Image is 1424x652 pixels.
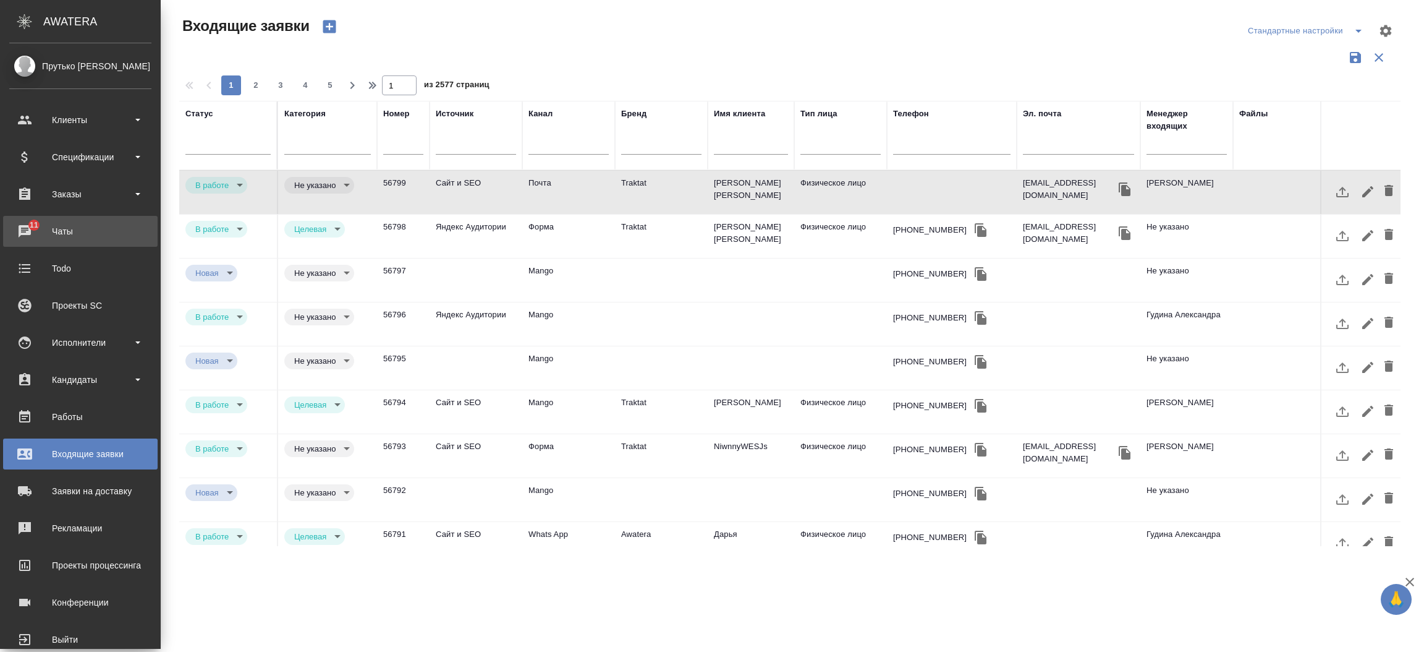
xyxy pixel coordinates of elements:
[284,440,354,457] div: В работе
[522,346,615,390] td: Mango
[430,434,522,478] td: Сайт и SEO
[1328,440,1357,470] button: Загрузить файл
[1357,440,1378,470] button: Редактировать
[284,353,354,369] div: В работе
[271,79,290,92] span: 3
[1116,180,1134,199] button: Скопировать
[522,302,615,346] td: Mango
[3,439,158,470] a: Входящие заявки
[192,487,222,498] button: Новая
[179,16,310,36] span: Входящие заявки
[185,528,247,545] div: В работе
[615,434,708,478] td: Traktat
[1328,353,1357,382] button: Загрузить файл
[284,265,354,281] div: В работе
[185,265,237,281] div: В работе
[3,401,158,432] a: Работы
[1328,484,1357,514] button: Загрузить файл
[522,434,615,478] td: Форма
[1378,440,1399,470] button: Удалить
[22,219,46,231] span: 11
[377,478,430,521] td: 56792
[290,400,330,410] button: Целевая
[192,224,232,234] button: В работе
[1245,21,1371,41] div: split button
[430,302,522,346] td: Яндекс Аудитории
[383,108,410,120] div: Номер
[284,177,354,194] div: В работе
[9,185,151,204] div: Заказы
[377,346,430,390] td: 56795
[9,482,151,500] div: Заявки на доставку
[3,476,158,507] a: Заявки на доставку
[295,79,315,92] span: 4
[972,528,990,547] button: Скопировать
[893,487,967,500] div: [PHONE_NUMBER]
[972,265,990,283] button: Скопировать
[9,148,151,166] div: Спецификации
[1378,353,1399,382] button: Удалить
[3,513,158,544] a: Рекламации
[1378,265,1399,294] button: Удалить
[893,108,929,120] div: Телефон
[1378,397,1399,426] button: Удалить
[1378,528,1399,558] button: Удалить
[185,353,237,369] div: В работе
[185,177,247,194] div: В работе
[430,171,522,214] td: Сайт и SEO
[1367,46,1391,69] button: Сбросить фильтры
[320,79,340,92] span: 5
[708,522,794,565] td: Дарья
[522,522,615,565] td: Whats App
[522,390,615,434] td: Mango
[290,268,339,278] button: Не указано
[1023,221,1116,246] p: [EMAIL_ADDRESS][DOMAIN_NAME]
[615,171,708,214] td: Traktat
[893,400,967,412] div: [PHONE_NUMBER]
[794,171,887,214] td: Физическое лицо
[1344,46,1367,69] button: Сохранить фильтры
[9,630,151,649] div: Выйти
[1239,108,1268,120] div: Файлы
[615,390,708,434] td: Traktat
[794,390,887,434] td: Физическое лицо
[1140,259,1233,302] td: Не указано
[972,397,990,415] button: Скопировать
[972,440,990,459] button: Скопировать
[185,221,247,238] div: В работе
[3,253,158,284] a: Todo
[9,296,151,315] div: Проекты SC
[1023,440,1116,465] p: [EMAIL_ADDRESS][DOMAIN_NAME]
[972,221,990,239] button: Скопировать
[290,180,339,191] button: Не указано
[290,312,339,322] button: Не указано
[1140,390,1233,434] td: [PERSON_NAME]
[1116,224,1134,242] button: Скопировать
[972,309,990,327] button: Скопировать
[192,180,232,191] button: В работе
[284,309,354,325] div: В работе
[377,171,430,214] td: 56799
[377,215,430,258] td: 56798
[1378,309,1399,338] button: Удалить
[893,312,967,324] div: [PHONE_NUMBER]
[522,171,615,214] td: Почта
[424,77,489,95] span: из 2577 страниц
[1328,309,1357,338] button: Загрузить файл
[1357,221,1378,251] button: Редактировать
[192,356,222,366] button: Новая
[708,390,794,434] td: [PERSON_NAME]
[1357,397,1378,426] button: Редактировать
[377,434,430,478] td: 56793
[522,259,615,302] td: Mango
[1357,265,1378,294] button: Редактировать
[290,531,330,542] button: Целевая
[43,9,161,34] div: AWATERA
[377,259,430,302] td: 56797
[893,356,967,368] div: [PHONE_NUMBER]
[315,16,344,37] button: Создать
[284,397,345,413] div: В работе
[1140,346,1233,390] td: Не указано
[893,444,967,456] div: [PHONE_NUMBER]
[3,587,158,618] a: Конференции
